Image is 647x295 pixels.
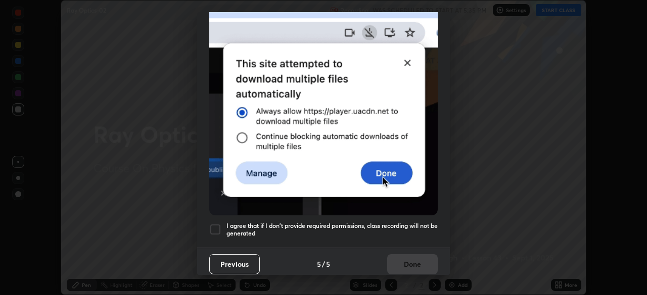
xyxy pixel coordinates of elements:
button: Previous [209,254,260,274]
h4: 5 [326,259,330,269]
h5: I agree that if I don't provide required permissions, class recording will not be generated [226,222,438,238]
h4: / [322,259,325,269]
h4: 5 [317,259,321,269]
